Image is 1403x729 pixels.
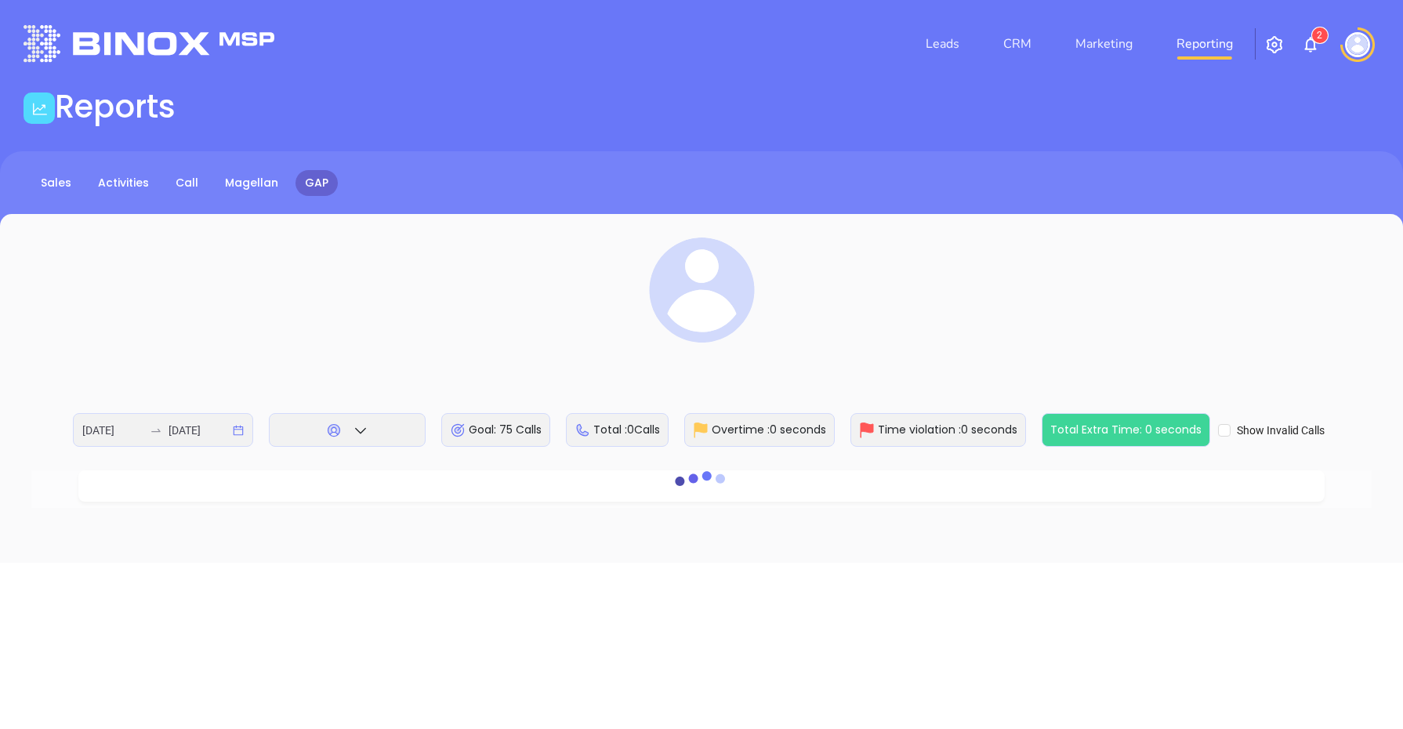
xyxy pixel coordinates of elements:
[1345,32,1370,57] img: user
[850,413,1026,447] div: Time violation : 0 seconds
[1231,422,1331,439] span: Show Invalid Calls
[55,88,176,125] h1: Reports
[1301,35,1320,54] img: iconNotification
[1265,35,1284,54] img: iconSetting
[441,413,550,447] div: Goal: 75 Calls
[82,422,143,439] input: Start date
[150,424,162,437] span: swap-right
[859,423,875,438] img: TimeViolation
[169,422,230,439] input: End date
[89,170,158,196] a: Activities
[166,170,208,196] a: Call
[1069,28,1139,60] a: Marketing
[1317,30,1322,41] span: 2
[24,25,274,62] img: logo
[1170,28,1239,60] a: Reporting
[919,28,966,60] a: Leads
[566,413,669,447] div: Total : 0 Calls
[295,170,338,196] a: GAP
[1312,27,1328,43] sup: 2
[684,413,835,447] div: Overtime : 0 seconds
[693,423,709,438] img: Overtime
[150,424,162,437] span: to
[997,28,1038,60] a: CRM
[1042,413,1210,447] div: Total Extra Time: 0 seconds
[649,238,755,343] img: svg%3e
[31,170,81,196] a: Sales
[216,170,288,196] a: Magellan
